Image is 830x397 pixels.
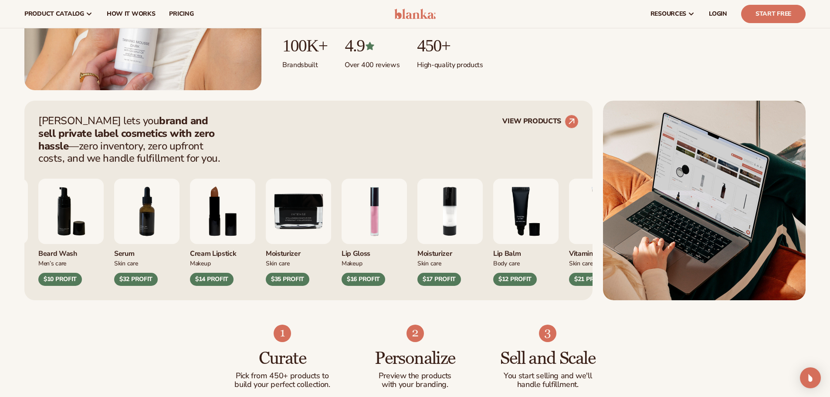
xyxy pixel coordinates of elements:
[741,5,806,23] a: Start Free
[38,244,104,258] div: Beard Wash
[417,179,483,286] div: 2 / 9
[366,372,464,380] p: Preview the products
[603,101,806,300] img: Shopify Image 5
[394,9,436,19] img: logo
[493,258,559,268] div: Body Care
[417,36,483,55] p: 450+
[266,179,331,244] img: Moisturizer.
[569,179,634,286] div: 4 / 9
[493,273,537,286] div: $12 PROFIT
[38,258,104,268] div: Men’s Care
[569,244,634,258] div: Vitamin C Cleanser
[499,372,597,380] p: You start selling and we'll
[266,244,331,258] div: Moisturizer
[650,10,686,17] span: resources
[114,244,180,258] div: Serum
[417,179,483,244] img: Moisturizing lotion.
[190,273,234,286] div: $14 PROFIT
[569,258,634,268] div: Skin Care
[366,349,464,368] h3: Personalize
[38,179,104,286] div: 6 / 9
[282,55,327,70] p: Brands built
[38,115,226,165] p: [PERSON_NAME] lets you —zero inventory, zero upfront costs, and we handle fulfillment for you.
[342,258,407,268] div: Makeup
[190,179,255,286] div: 8 / 9
[234,372,332,389] p: Pick from 450+ products to build your perfect collection.
[569,273,613,286] div: $21 PROFIT
[417,273,461,286] div: $17 PROFIT
[190,244,255,258] div: Cream Lipstick
[407,325,424,342] img: Shopify Image 8
[499,380,597,389] p: handle fulfillment.
[709,10,727,17] span: LOGIN
[114,179,180,244] img: Collagen and retinol serum.
[266,258,331,268] div: Skin Care
[190,258,255,268] div: Makeup
[493,244,559,258] div: Lip Balm
[502,115,579,129] a: VIEW PRODUCTS
[493,179,559,286] div: 3 / 9
[417,258,483,268] div: Skin Care
[569,179,634,244] img: Vitamin c cleanser.
[345,55,400,70] p: Over 400 reviews
[266,273,309,286] div: $35 PROFIT
[107,10,156,17] span: How It Works
[417,55,483,70] p: High-quality products
[800,367,821,388] div: Open Intercom Messenger
[38,273,82,286] div: $10 PROFIT
[342,179,407,244] img: Pink lip gloss.
[114,273,158,286] div: $32 PROFIT
[499,349,597,368] h3: Sell and Scale
[114,179,180,286] div: 7 / 9
[38,114,215,153] strong: brand and sell private label cosmetics with zero hassle
[345,36,400,55] p: 4.9
[342,273,385,286] div: $16 PROFIT
[169,10,193,17] span: pricing
[282,36,327,55] p: 100K+
[190,179,255,244] img: Luxury cream lipstick.
[417,244,483,258] div: Moisturizer
[539,325,556,342] img: Shopify Image 9
[274,325,291,342] img: Shopify Image 7
[493,179,559,244] img: Smoothing lip balm.
[24,10,84,17] span: product catalog
[114,258,180,268] div: Skin Care
[342,179,407,286] div: 1 / 9
[38,179,104,244] img: Foaming beard wash.
[266,179,331,286] div: 9 / 9
[366,380,464,389] p: with your branding.
[342,244,407,258] div: Lip Gloss
[234,349,332,368] h3: Curate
